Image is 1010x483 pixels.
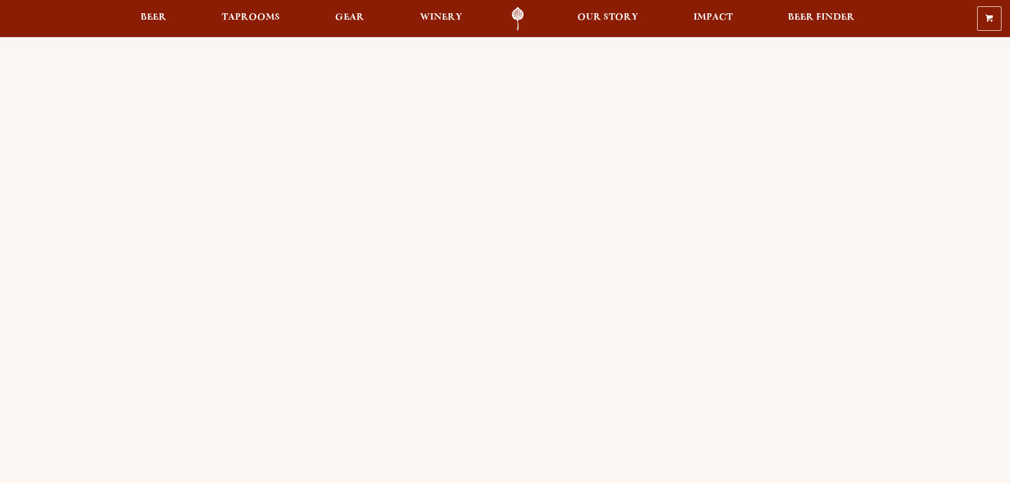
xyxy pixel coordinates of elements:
[687,7,740,31] a: Impact
[577,13,638,22] span: Our Story
[498,7,538,31] a: Odell Home
[215,7,287,31] a: Taprooms
[570,7,645,31] a: Our Story
[788,13,855,22] span: Beer Finder
[328,7,371,31] a: Gear
[781,7,862,31] a: Beer Finder
[134,7,173,31] a: Beer
[140,13,166,22] span: Beer
[693,13,733,22] span: Impact
[420,13,462,22] span: Winery
[413,7,469,31] a: Winery
[222,13,280,22] span: Taprooms
[335,13,364,22] span: Gear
